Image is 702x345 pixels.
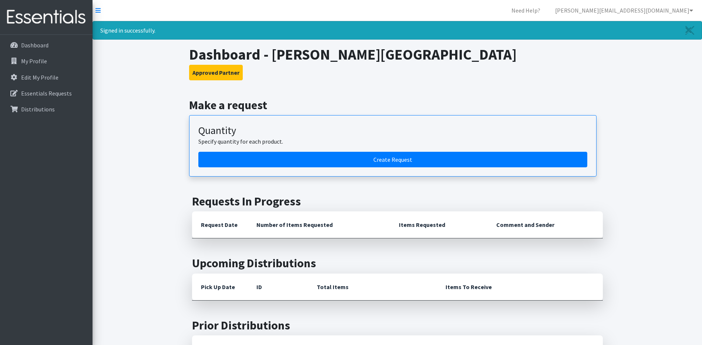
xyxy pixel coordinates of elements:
th: Number of Items Requested [248,211,390,238]
a: Create a request by quantity [198,152,587,167]
div: Signed in successfully. [93,21,702,40]
p: Specify quantity for each product. [198,137,587,146]
th: Pick Up Date [192,274,248,301]
a: Dashboard [3,38,90,53]
th: Items Requested [390,211,487,238]
p: Distributions [21,105,55,113]
a: [PERSON_NAME][EMAIL_ADDRESS][DOMAIN_NAME] [549,3,699,18]
a: Need Help? [505,3,546,18]
h3: Quantity [198,124,587,137]
th: Comment and Sender [487,211,602,238]
p: Dashboard [21,41,48,49]
p: Edit My Profile [21,74,58,81]
h2: Requests In Progress [192,194,603,208]
a: Close [678,21,702,39]
a: My Profile [3,54,90,68]
th: Total Items [308,274,437,301]
th: ID [248,274,308,301]
h2: Upcoming Distributions [192,256,603,270]
p: My Profile [21,57,47,65]
h2: Prior Distributions [192,318,603,332]
a: Edit My Profile [3,70,90,85]
img: HumanEssentials [3,5,90,30]
a: Distributions [3,102,90,117]
p: Essentials Requests [21,90,72,97]
th: Items To Receive [437,274,603,301]
h1: Dashboard - [PERSON_NAME][GEOGRAPHIC_DATA] [189,46,605,63]
th: Request Date [192,211,248,238]
h2: Make a request [189,98,605,112]
button: Approved Partner [189,65,243,80]
a: Essentials Requests [3,86,90,101]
